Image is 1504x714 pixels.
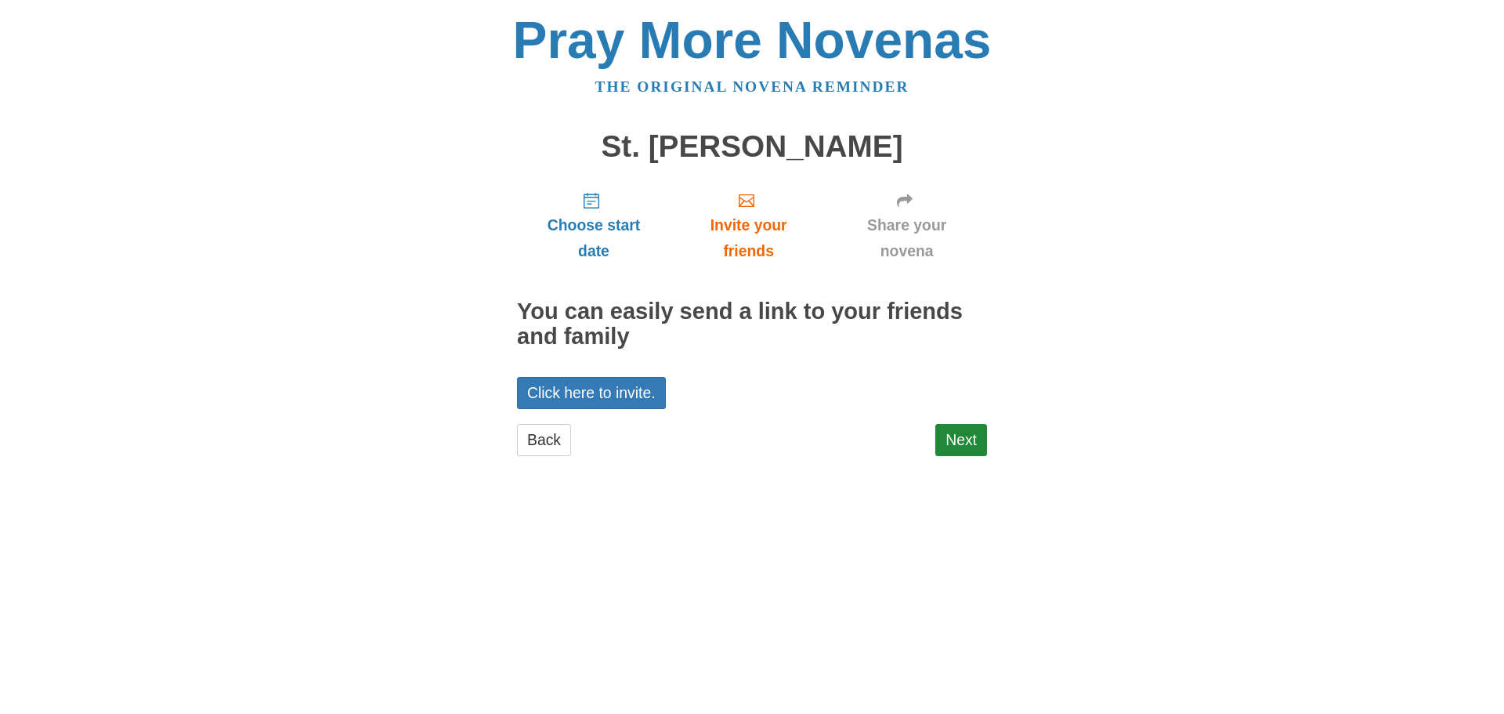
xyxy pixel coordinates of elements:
[671,179,826,272] a: Invite your friends
[517,299,987,350] h2: You can easily send a link to your friends and family
[517,130,987,164] h1: St. [PERSON_NAME]
[513,11,992,69] a: Pray More Novenas
[842,212,971,264] span: Share your novena
[517,424,571,456] a: Back
[686,212,811,264] span: Invite your friends
[826,179,987,272] a: Share your novena
[533,212,655,264] span: Choose start date
[517,377,666,409] a: Click here to invite.
[517,179,671,272] a: Choose start date
[935,424,987,456] a: Next
[595,78,909,95] a: The original novena reminder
